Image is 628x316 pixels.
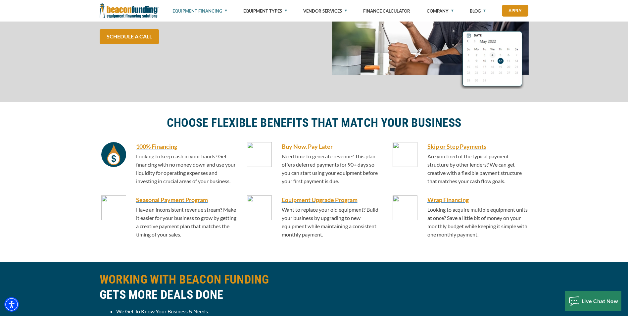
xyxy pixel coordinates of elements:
a: icon [101,142,126,182]
h2: CHOOSE FLEXIBLE BENEFITS THAT MATCH YOUR BUSINESS [100,115,529,131]
a: Buy Now, Pay Later [282,142,383,151]
a: Skip or Step Payments [427,142,529,151]
a: Equipment Upgrade Program [282,195,383,204]
span: Have an inconsistent revenue stream? Make it easier for your business to grow by getting a creati... [136,206,236,237]
li: We Get To Know Your Business & Needs. [116,307,310,315]
span: GETS MORE DEALS DONE [100,287,310,302]
span: Want to replace your old equipment? Build your business by upgrading to new equipment while maint... [282,206,378,237]
span: Looking to acquire multiple equipment units at once? Save a little bit of money on your monthly b... [427,206,528,237]
span: Looking to keep cash in your hands? Get financing with no money down and use your liquidity for o... [136,153,236,184]
a: Apply [502,5,528,17]
span: Live Chat Now [582,298,618,304]
a: SCHEDULE A CALL [100,29,159,44]
a: Seasonal Payment Program [136,195,237,204]
a: Wrap Financing [427,195,529,204]
h2: WORKING WITH BEACON FUNDING [100,272,310,302]
button: Live Chat Now [565,291,622,311]
div: Accessibility Menu [4,297,19,312]
span: Are you tired of the typical payment structure by other lenders? We can get creative with a flexi... [427,153,522,184]
img: icon [101,142,126,167]
span: Need time to generate revenue? This plan offers deferred payments for 90+ days so you can start u... [282,153,378,184]
a: 100% Financing [136,142,237,151]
